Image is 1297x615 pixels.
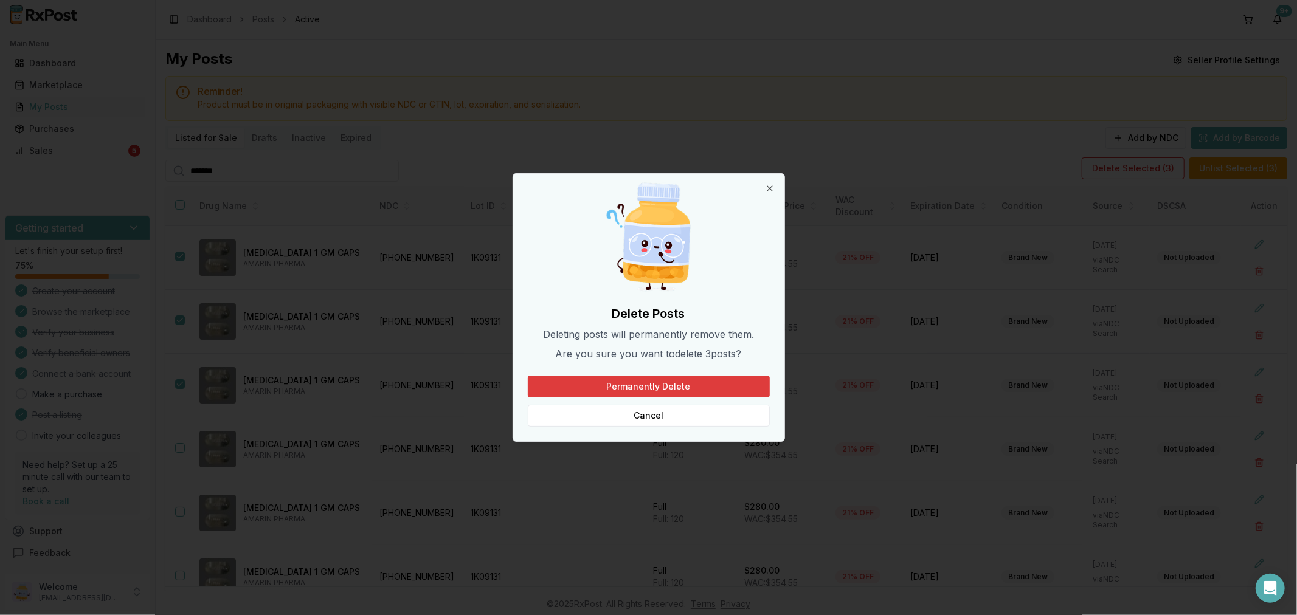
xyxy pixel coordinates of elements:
[590,179,707,295] img: Curious Pill Bottle
[528,346,770,361] p: Are you sure you want to delete 3 post s ?
[528,376,770,397] button: Permanently Delete
[528,405,770,427] button: Cancel
[528,327,770,342] p: Deleting posts will permanently remove them.
[528,305,770,322] h2: Delete Posts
